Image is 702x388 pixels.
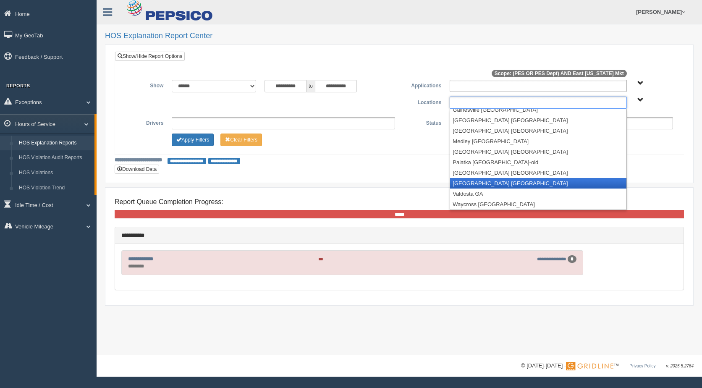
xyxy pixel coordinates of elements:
[220,134,262,146] button: Change Filter Options
[15,150,94,165] a: HOS Violation Audit Reports
[399,117,445,127] label: Status
[450,199,626,210] li: Waycross [GEOGRAPHIC_DATA]
[450,178,626,189] li: [GEOGRAPHIC_DATA] [GEOGRAPHIC_DATA]
[450,189,626,199] li: Valdosta GA
[450,136,626,147] li: Medley [GEOGRAPHIC_DATA]
[566,362,613,370] img: Gridline
[399,80,445,90] label: Applications
[450,126,626,136] li: [GEOGRAPHIC_DATA] [GEOGRAPHIC_DATA]
[115,165,159,174] button: Download Data
[15,165,94,181] a: HOS Violations
[450,147,626,157] li: [GEOGRAPHIC_DATA] [GEOGRAPHIC_DATA]
[666,364,694,368] span: v. 2025.5.2764
[105,32,694,40] h2: HOS Explanation Report Center
[172,134,214,146] button: Change Filter Options
[450,105,626,115] li: Gainesville [GEOGRAPHIC_DATA]
[521,362,694,370] div: © [DATE]-[DATE] - ™
[15,136,94,151] a: HOS Explanation Reports
[15,181,94,196] a: HOS Violation Trend
[629,364,655,368] a: Privacy Policy
[399,97,445,107] label: Locations
[115,52,185,61] a: Show/Hide Report Options
[121,117,168,127] label: Drivers
[492,70,627,77] span: Scope: (PES OR PES Dept) AND East [US_STATE] Mkt
[121,80,168,90] label: Show
[450,157,626,168] li: Palatka [GEOGRAPHIC_DATA]-old
[450,115,626,126] li: [GEOGRAPHIC_DATA] [GEOGRAPHIC_DATA]
[450,168,626,178] li: [GEOGRAPHIC_DATA] [GEOGRAPHIC_DATA]
[115,198,684,206] h4: Report Queue Completion Progress:
[306,80,315,92] span: to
